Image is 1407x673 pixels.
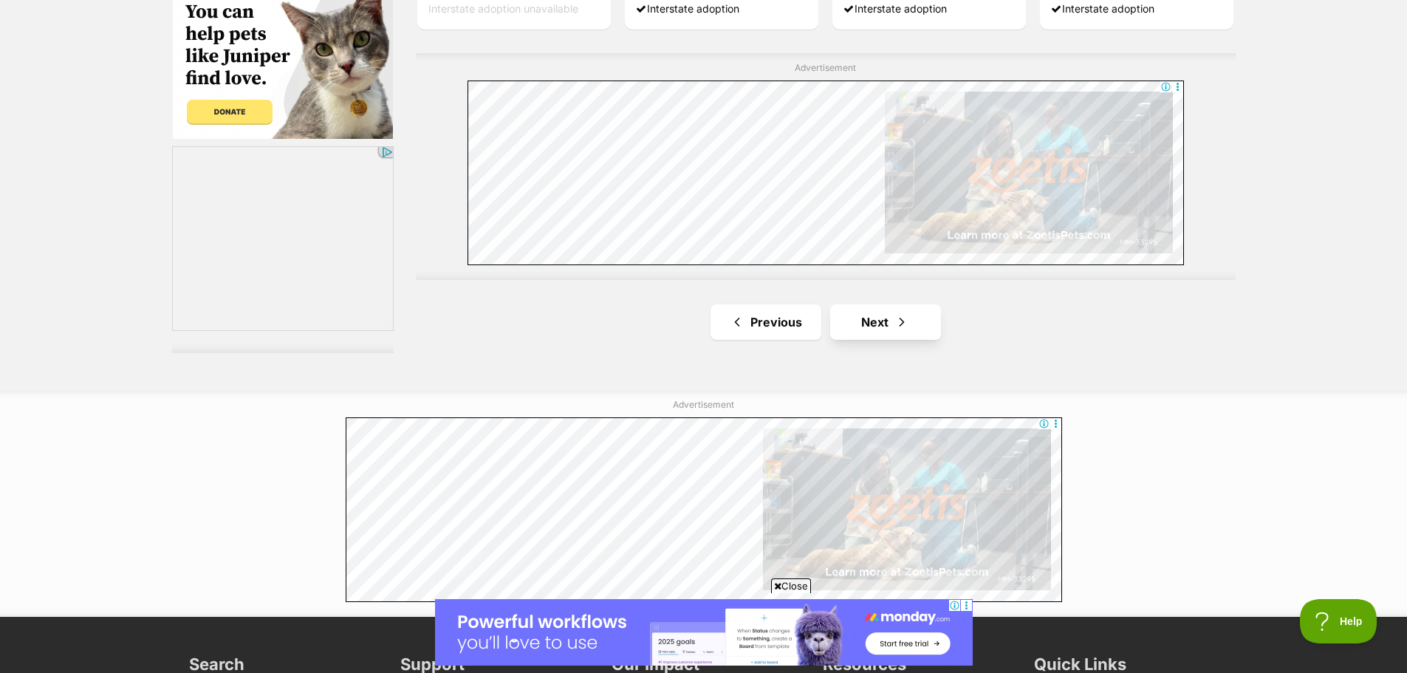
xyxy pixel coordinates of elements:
[435,599,973,666] iframe: Advertisement
[468,81,1184,265] iframe: Advertisement
[711,304,821,340] a: Previous page
[172,146,394,331] iframe: Advertisement
[428,2,578,15] span: Interstate adoption unavailable
[1300,599,1377,643] iframe: Help Scout Beacon - Open
[416,304,1236,340] nav: Pagination
[771,578,811,593] span: Close
[416,53,1236,280] div: Advertisement
[830,304,941,340] a: Next page
[346,417,1062,602] iframe: Advertisement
